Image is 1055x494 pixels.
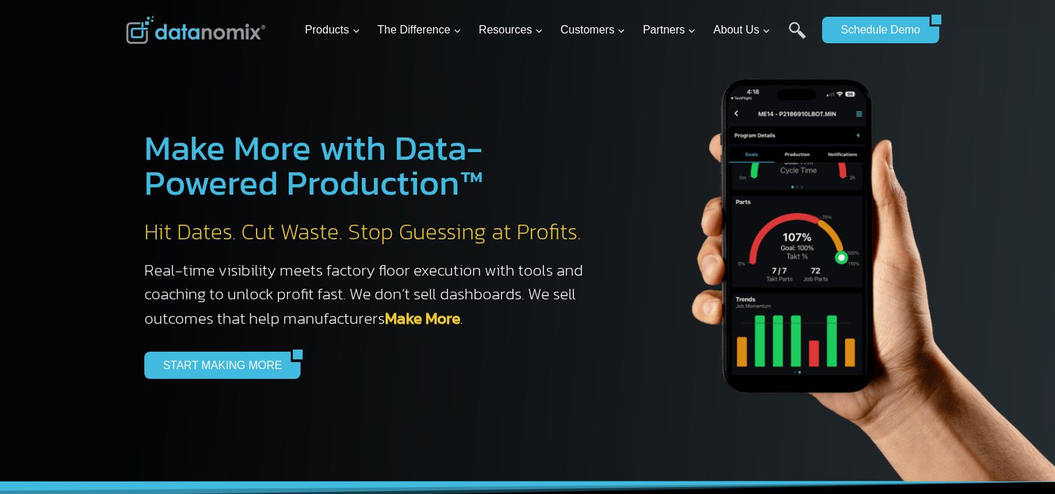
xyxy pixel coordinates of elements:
a: START MAKING MORE [144,352,291,378]
a: Search [789,22,806,53]
a: Make More [385,306,460,330]
span: About Us [713,21,771,39]
img: Datanomix [126,16,266,44]
a: Schedule Demo [822,17,929,43]
span: Resources [479,21,543,39]
span: Products [305,21,360,39]
h1: Make More with Data-Powered Production™ [144,130,598,200]
h2: Hit Dates. Cut Waste. Stop Guessing at Profits. [144,218,598,247]
span: Customers [561,21,625,39]
nav: Primary Navigation [299,8,815,53]
span: The Difference [377,21,462,39]
span: Partners [643,21,696,39]
h3: Real-time visibility meets factory floor execution with tools and coaching to unlock profit fast.... [144,258,598,331]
